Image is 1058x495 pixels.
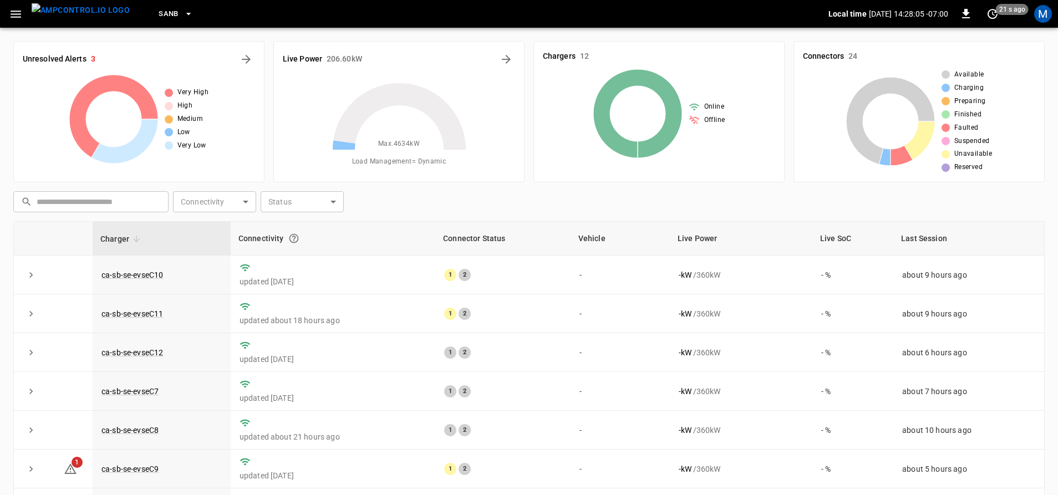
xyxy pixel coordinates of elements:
th: Connector Status [435,222,571,256]
p: Local time [828,8,867,19]
td: - % [812,372,893,411]
div: / 360 kW [679,308,803,319]
button: Connection between the charger and our software. [284,228,304,248]
span: Medium [177,114,203,125]
p: - kW [679,425,691,436]
span: High [177,100,193,111]
span: Available [954,69,984,80]
span: Online [704,101,724,113]
h6: Connectors [803,50,844,63]
div: 1 [444,346,456,359]
a: ca-sb-se-evseC9 [101,465,159,473]
div: / 360 kW [679,347,803,358]
th: Last Session [893,222,1044,256]
p: updated [DATE] [240,392,426,404]
td: - % [812,411,893,450]
td: - % [812,294,893,333]
div: 1 [444,385,456,397]
div: 1 [444,463,456,475]
p: updated [DATE] [240,470,426,481]
th: Vehicle [571,222,670,256]
span: Low [177,127,190,138]
button: SanB [154,3,197,25]
span: Suspended [954,136,990,147]
h6: 12 [580,50,589,63]
button: expand row [23,383,39,400]
span: Very Low [177,140,206,151]
h6: Live Power [283,53,322,65]
div: / 360 kW [679,425,803,436]
h6: Chargers [543,50,576,63]
span: Offline [704,115,725,126]
div: 2 [459,463,471,475]
button: expand row [23,461,39,477]
td: - % [812,333,893,372]
td: about 9 hours ago [893,256,1044,294]
div: 2 [459,308,471,320]
td: - [571,256,670,294]
span: Finished [954,109,981,120]
p: updated about 21 hours ago [240,431,426,442]
div: / 360 kW [679,269,803,280]
button: expand row [23,422,39,438]
h6: 24 [848,50,857,63]
img: ampcontrol.io logo [32,3,130,17]
span: Load Management = Dynamic [352,156,446,167]
div: 1 [444,308,456,320]
td: - [571,411,670,450]
span: Unavailable [954,149,992,160]
td: about 7 hours ago [893,372,1044,411]
td: - % [812,450,893,488]
button: expand row [23,344,39,361]
button: All Alerts [237,50,255,68]
span: 21 s ago [996,4,1029,15]
span: Faulted [954,123,979,134]
p: updated [DATE] [240,354,426,365]
p: - kW [679,386,691,397]
div: 2 [459,424,471,436]
td: about 10 hours ago [893,411,1044,450]
h6: Unresolved Alerts [23,53,87,65]
p: [DATE] 14:28:05 -07:00 [869,8,948,19]
a: 1 [64,464,77,473]
p: updated [DATE] [240,276,426,287]
span: Charging [954,83,984,94]
h6: 3 [91,53,95,65]
button: Energy Overview [497,50,515,68]
span: SanB [159,8,179,21]
td: about 5 hours ago [893,450,1044,488]
span: Very High [177,87,209,98]
span: Charger [100,232,144,246]
div: 2 [459,385,471,397]
th: Live SoC [812,222,893,256]
p: - kW [679,347,691,358]
button: set refresh interval [984,5,1001,23]
a: ca-sb-se-evseC11 [101,309,163,318]
p: - kW [679,308,691,319]
span: 1 [72,457,83,468]
td: - [571,294,670,333]
td: - % [812,256,893,294]
div: profile-icon [1034,5,1052,23]
th: Live Power [670,222,812,256]
td: - [571,372,670,411]
p: - kW [679,269,691,280]
a: ca-sb-se-evseC8 [101,426,159,435]
button: expand row [23,305,39,322]
a: ca-sb-se-evseC10 [101,271,163,279]
div: 1 [444,424,456,436]
span: Max. 4634 kW [378,139,420,150]
button: expand row [23,267,39,283]
div: 2 [459,269,471,281]
p: updated about 18 hours ago [240,315,426,326]
span: Preparing [954,96,986,107]
td: - [571,333,670,372]
div: Connectivity [238,228,428,248]
td: about 9 hours ago [893,294,1044,333]
a: ca-sb-se-evseC7 [101,387,159,396]
td: about 6 hours ago [893,333,1044,372]
div: 1 [444,269,456,281]
div: / 360 kW [679,463,803,474]
span: Reserved [954,162,983,173]
div: 2 [459,346,471,359]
